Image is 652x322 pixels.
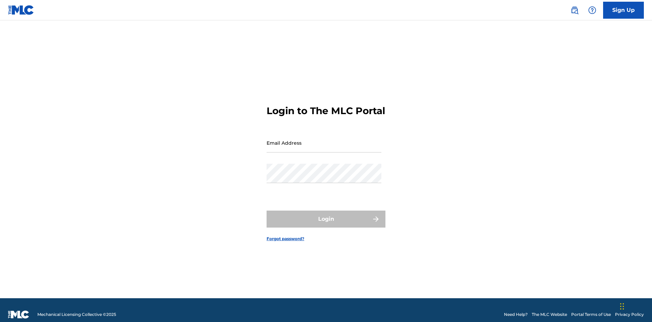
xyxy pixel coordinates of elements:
a: Sign Up [603,2,644,19]
a: Privacy Policy [615,311,644,318]
h3: Login to The MLC Portal [267,105,385,117]
img: MLC Logo [8,5,34,15]
img: search [570,6,579,14]
img: help [588,6,596,14]
div: Help [585,3,599,17]
a: The MLC Website [532,311,567,318]
div: Drag [620,296,624,317]
iframe: Chat Widget [618,289,652,322]
a: Public Search [568,3,581,17]
img: logo [8,310,29,319]
a: Need Help? [504,311,528,318]
a: Portal Terms of Use [571,311,611,318]
a: Forgot password? [267,236,304,242]
span: Mechanical Licensing Collective © 2025 [37,311,116,318]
